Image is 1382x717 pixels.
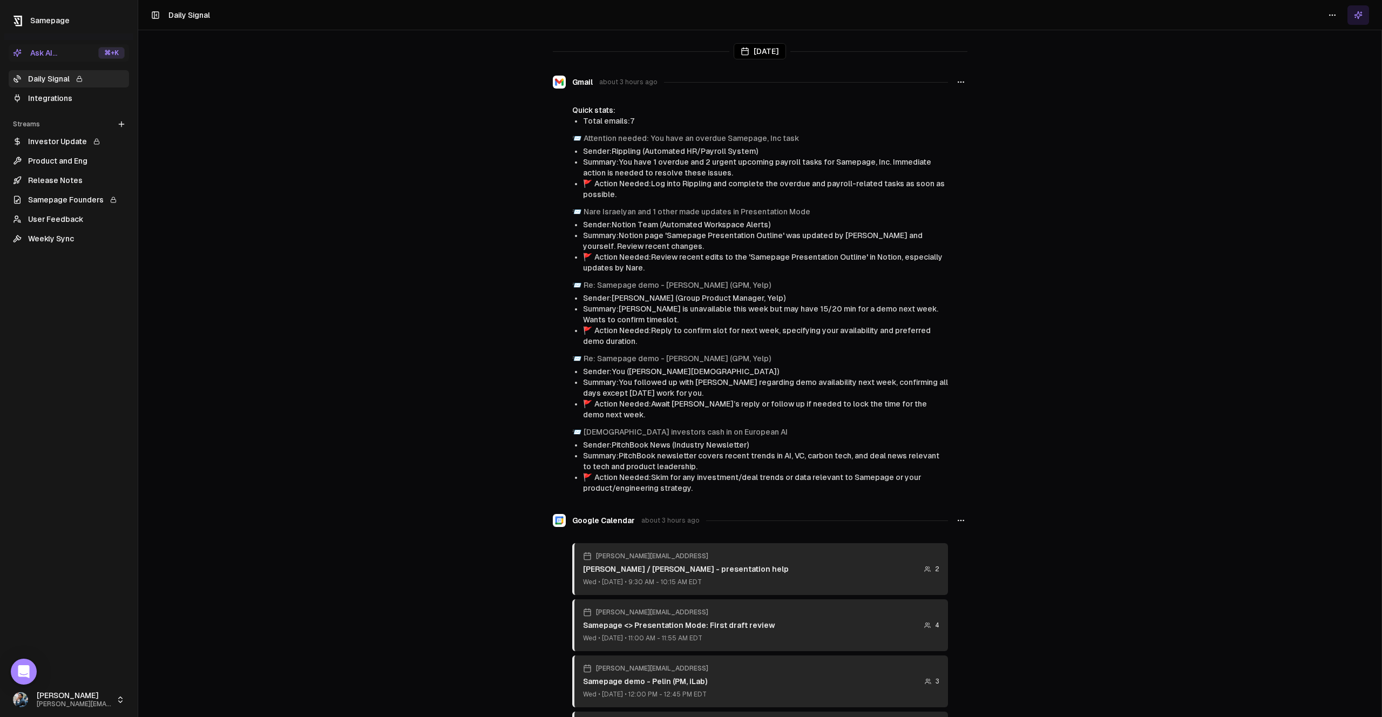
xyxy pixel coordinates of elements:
[599,78,658,86] span: about 3 hours ago
[583,398,948,420] li: Action Needed: Await [PERSON_NAME]’s reply or follow up if needed to lock the time for the demo n...
[583,450,948,472] li: Summary: PitchBook newsletter covers recent trends in AI, VC, carbon tech, and deal news relevant...
[37,700,112,708] span: [PERSON_NAME][EMAIL_ADDRESS]
[168,10,210,21] h1: Daily Signal
[13,48,57,58] div: Ask AI...
[9,90,129,107] a: Integrations
[583,400,592,408] span: flag
[584,134,799,143] a: Attention needed: You have an overdue Samepage, Inc task
[572,515,635,526] span: Google Calendar
[583,473,592,482] span: flag
[572,105,948,116] div: Quick stats:
[583,439,948,450] li: Sender: PitchBook News (Industry Newsletter)
[596,552,708,560] span: [PERSON_NAME][EMAIL_ADDRESS]
[583,157,948,178] li: Summary: You have 1 overdue and 2 urgent upcoming payroll tasks for Samepage, Inc. Immediate acti...
[583,219,948,230] li: Sender: Notion Team (Automated Workspace Alerts)
[583,472,948,493] li: Action Needed: Skim for any investment/deal trends or data relevant to Samepage or your product/e...
[9,230,129,247] a: Weekly Sync
[583,676,708,687] div: Samepage demo - Pelin (PM, iLab)
[584,428,788,436] a: [DEMOGRAPHIC_DATA] investors cash in on European AI
[596,608,708,617] span: [PERSON_NAME][EMAIL_ADDRESS]
[553,514,566,527] img: Google Calendar
[583,578,789,586] div: Wed • [DATE] • 9:30 AM - 10:15 AM EDT
[584,354,771,363] a: Re: Samepage demo - [PERSON_NAME] (GPM, Yelp)
[583,252,948,273] li: Action Needed: Review recent edits to the 'Samepage Presentation Outline' in Notion, especially u...
[641,516,700,525] span: about 3 hours ago
[572,354,581,363] span: envelope
[734,43,786,59] div: [DATE]
[583,116,948,126] li: Total emails: 7
[572,77,593,87] span: Gmail
[583,179,592,188] span: flag
[935,565,939,573] span: 2
[9,191,129,208] a: Samepage Founders
[572,428,581,436] span: envelope
[583,564,789,574] div: [PERSON_NAME] / [PERSON_NAME] - presentation help
[9,70,129,87] a: Daily Signal
[583,293,948,303] li: Sender: [PERSON_NAME] (Group Product Manager, Yelp)
[583,303,948,325] li: Summary: [PERSON_NAME] is unavailable this week but may have 15/20 min for a demo next week. Want...
[9,44,129,62] button: Ask AI...⌘+K
[13,692,28,707] img: 1695405595226.jpeg
[583,620,775,631] div: Samepage <> Presentation Mode: First draft review
[9,152,129,170] a: Product and Eng
[935,621,939,630] span: 4
[583,146,948,157] li: Sender: Rippling (Automated HR/Payroll System)
[583,230,948,252] li: Summary: Notion page 'Samepage Presentation Outline' was updated by [PERSON_NAME] and yourself. R...
[936,677,939,686] span: 3
[11,659,37,685] div: Open Intercom Messenger
[583,366,948,377] li: Sender: You ([PERSON_NAME][DEMOGRAPHIC_DATA])
[572,207,581,216] span: envelope
[9,172,129,189] a: Release Notes
[584,281,771,289] a: Re: Samepage demo - [PERSON_NAME] (GPM, Yelp)
[98,47,125,59] div: ⌘ +K
[583,325,948,347] li: Action Needed: Reply to confirm slot for next week, specifying your availability and preferred de...
[583,326,592,335] span: flag
[583,377,948,398] li: Summary: You followed up with [PERSON_NAME] regarding demo availability next week, confirming all...
[596,664,708,673] span: [PERSON_NAME][EMAIL_ADDRESS]
[583,178,948,200] li: Action Needed: Log into Rippling and complete the overdue and payroll-related tasks as soon as po...
[583,690,708,699] div: Wed • [DATE] • 12:00 PM - 12:45 PM EDT
[583,634,775,642] div: Wed • [DATE] • 11:00 AM - 11:55 AM EDT
[9,133,129,150] a: Investor Update
[9,116,129,133] div: Streams
[9,211,129,228] a: User Feedback
[572,281,581,289] span: envelope
[30,16,70,25] span: Samepage
[9,687,129,713] button: [PERSON_NAME][PERSON_NAME][EMAIL_ADDRESS]
[583,253,592,261] span: flag
[584,207,810,216] a: Nare Israelyan and 1 other made updates in Presentation Mode
[572,134,581,143] span: envelope
[553,76,566,89] img: Gmail
[37,691,112,701] span: [PERSON_NAME]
